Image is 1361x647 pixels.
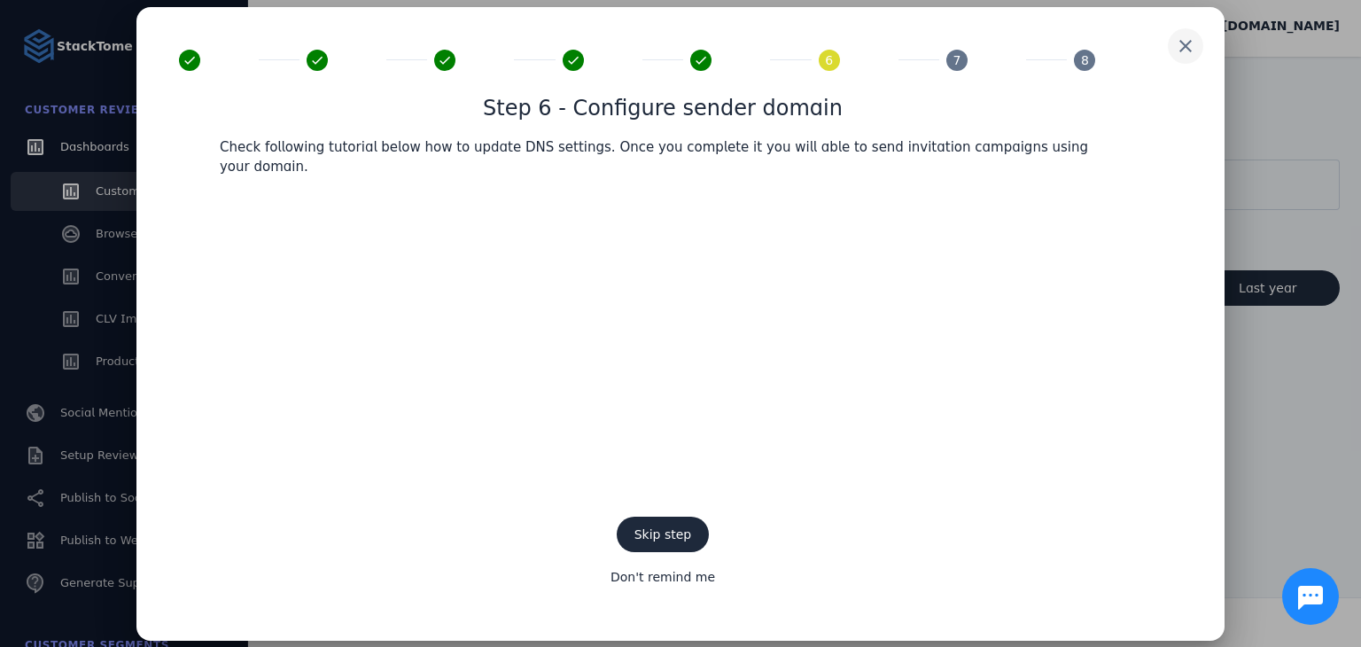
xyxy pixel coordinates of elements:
[179,50,200,71] mat-icon: done
[434,50,455,71] mat-icon: done
[634,527,692,542] span: Skip step
[307,50,328,71] mat-icon: done
[563,50,584,71] mat-icon: done
[1081,51,1089,69] span: 8
[483,92,843,124] h1: Step 6 - Configure sender domain
[953,51,961,69] span: 7
[617,517,710,552] button: Skip step
[220,137,1106,177] p: Check following tutorial below how to update DNS settings. Once you complete it you will able to ...
[825,51,833,69] span: 6
[690,50,712,71] mat-icon: done
[593,559,733,595] button: Don't remind me
[611,571,715,583] span: Don't remind me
